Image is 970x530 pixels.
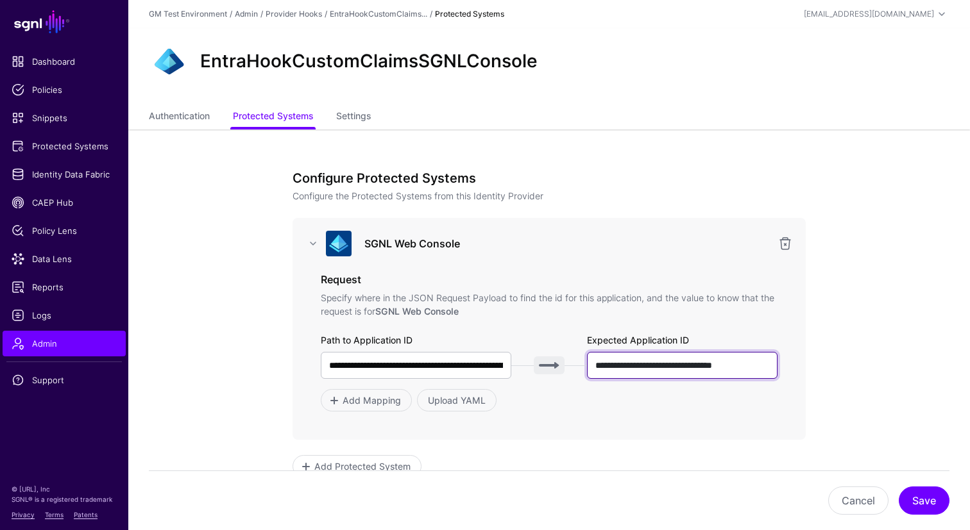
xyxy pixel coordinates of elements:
a: Patents [74,511,98,518]
h2: EntraHookCustomClaimsSGNLConsole [200,51,538,72]
span: Add Mapping [341,393,403,407]
a: Protected Systems [233,105,313,129]
button: Save [899,486,949,515]
span: Add Protected System [313,460,413,473]
a: Protected Systems [3,133,126,159]
a: Policies [3,77,126,103]
span: Support [12,374,117,386]
span: Logs [12,309,117,322]
a: Admin [235,9,258,19]
p: Configure the Protected Systems from this Identity Provider [293,189,806,203]
h3: SGNL Web Console [364,236,770,251]
strong: Protected Systems [435,9,504,19]
div: / [227,8,235,20]
img: svg+xml;base64,PHN2ZyB3aWR0aD0iNjQiIGhlaWdodD0iNjQiIHZpZXdCb3g9IjAgMCA2NCA2NCIgZmlsbD0ibm9uZSIgeG... [326,231,352,256]
a: Privacy [12,511,35,518]
span: Snippets [12,112,117,124]
button: Cancel [828,486,889,515]
a: Settings [336,105,371,129]
span: Policies [12,83,117,96]
span: Admin [12,337,117,350]
h3: Request [321,272,778,287]
div: / [427,8,435,20]
a: Snippets [3,105,126,131]
span: Dashboard [12,55,117,68]
a: SGNL [8,8,121,36]
a: CAEP Hub [3,190,126,215]
div: / [258,8,266,20]
img: svg+xml;base64,PHN2ZyB3aWR0aD0iNjQiIGhlaWdodD0iNjQiIHZpZXdCb3g9IjAgMCA2NCA2NCIgZmlsbD0ibm9uZSIgeG... [149,41,190,82]
p: © [URL], Inc [12,484,117,494]
div: / [322,8,330,20]
span: Data Lens [12,253,117,265]
span: Identity Data Fabric [12,168,117,181]
a: Reports [3,274,126,300]
label: Path to Application ID [321,333,413,347]
a: Terms [45,511,64,518]
a: Upload YAML [417,389,497,411]
div: [EMAIL_ADDRESS][DOMAIN_NAME] [804,8,934,20]
a: Identity Data Fabric [3,161,126,187]
a: Policy Lens [3,218,126,244]
a: Admin [3,331,126,356]
strong: SGNL Web Console [375,306,459,317]
span: Reports [12,281,117,294]
a: Data Lens [3,246,126,272]
p: Specify where in the JSON Request Payload to find the id for this application, and the value to k... [321,291,778,318]
span: Policy Lens [12,224,117,237]
a: EntraHookCustomClaims... [330,9,427,19]
span: CAEP Hub [12,196,117,209]
p: SGNL® is a registered trademark [12,494,117,504]
h3: Configure Protected Systems [293,170,806,186]
label: Expected Application ID [587,333,689,347]
a: Logs [3,302,126,328]
a: Dashboard [3,49,126,74]
span: Protected Systems [12,140,117,153]
a: GM Test Environment [149,9,227,19]
a: Provider Hooks [266,9,322,19]
a: Authentication [149,105,210,129]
